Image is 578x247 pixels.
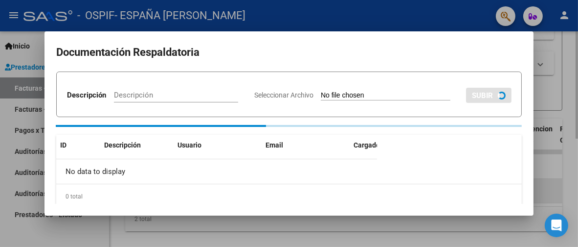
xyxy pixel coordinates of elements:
[354,141,380,149] span: Cargado
[266,141,283,149] span: Email
[100,135,174,156] datatable-header-cell: Descripción
[56,43,522,62] h2: Documentación Respaldatoria
[466,88,511,103] button: SUBIR
[174,135,262,156] datatable-header-cell: Usuario
[545,214,568,237] div: Open Intercom Messenger
[350,135,423,156] datatable-header-cell: Cargado
[178,141,201,149] span: Usuario
[262,135,350,156] datatable-header-cell: Email
[56,184,522,209] div: 0 total
[56,135,100,156] datatable-header-cell: ID
[56,159,377,184] div: No data to display
[67,90,106,101] p: Descripción
[472,91,493,100] span: SUBIR
[254,91,313,99] span: Seleccionar Archivo
[60,141,67,149] span: ID
[104,141,141,149] span: Descripción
